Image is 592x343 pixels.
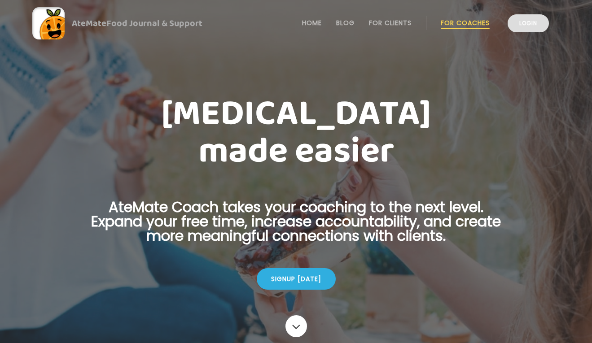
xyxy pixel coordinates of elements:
span: Food Journal & Support [106,16,202,30]
a: For Clients [369,19,412,26]
div: Signup [DATE] [257,268,336,290]
a: Home [302,19,322,26]
p: AteMate Coach takes your coaching to the next level. Expand your free time, increase accountabili... [77,200,515,254]
a: For Coaches [441,19,490,26]
a: AteMateFood Journal & Support [32,7,560,39]
a: Blog [336,19,355,26]
h1: [MEDICAL_DATA] made easier [77,95,515,170]
a: Login [508,14,549,32]
div: AteMate [65,16,202,30]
